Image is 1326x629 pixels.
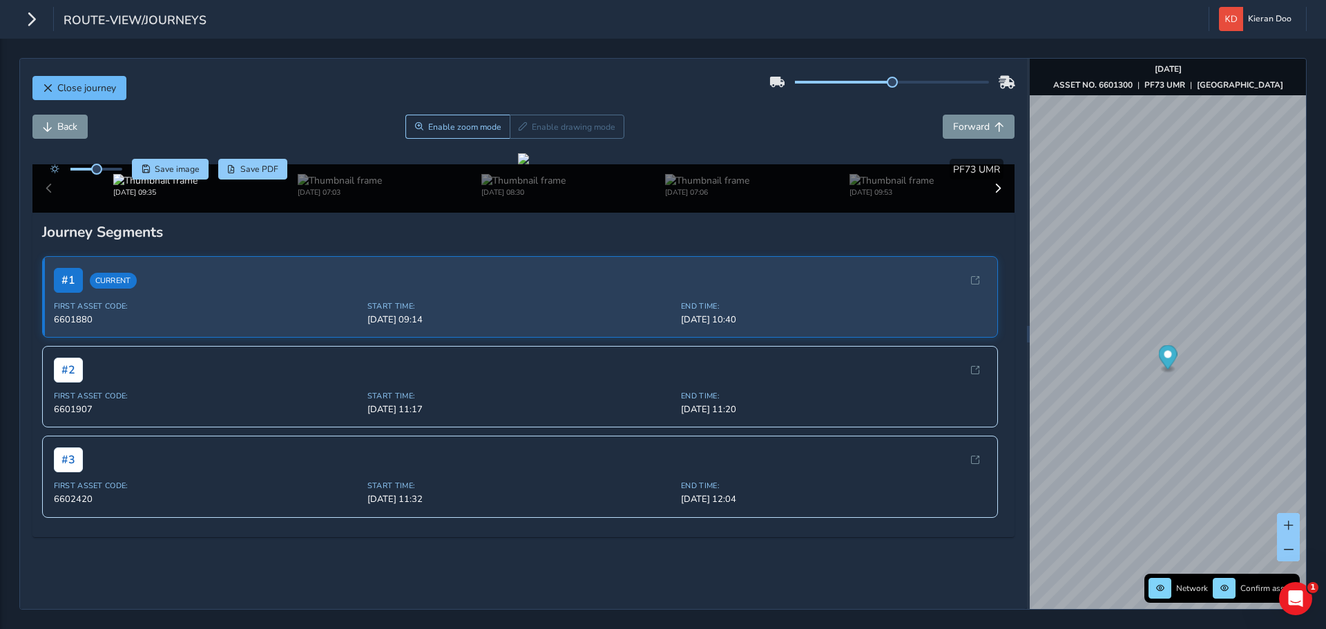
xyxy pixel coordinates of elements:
span: Start Time: [367,391,673,401]
button: Back [32,115,88,139]
span: [DATE] 11:20 [681,403,986,416]
span: [DATE] 09:14 [367,313,673,326]
span: Close journey [57,81,116,95]
span: Back [57,120,77,133]
button: Kieran Doo [1219,7,1296,31]
span: route-view/journeys [64,12,206,31]
span: Kieran Doo [1248,7,1291,31]
span: Start Time: [367,481,673,491]
span: Forward [953,120,990,133]
div: [DATE] 09:53 [849,187,934,197]
div: [DATE] 07:06 [665,187,749,197]
span: 1 [1307,582,1318,593]
img: Thumbnail frame [849,174,934,187]
span: [DATE] 11:17 [367,403,673,416]
span: Start Time: [367,301,673,311]
div: Map marker [1158,345,1177,374]
img: diamond-layout [1219,7,1243,31]
iframe: Intercom live chat [1279,582,1312,615]
button: Save [132,159,209,180]
div: [DATE] 09:35 [113,187,198,197]
span: Enable zoom mode [428,122,501,133]
div: [DATE] 08:30 [481,187,566,197]
span: End Time: [681,301,986,311]
span: Current [90,273,137,289]
span: [DATE] 11:32 [367,493,673,505]
button: Zoom [405,115,510,139]
span: End Time: [681,481,986,491]
img: Thumbnail frame [481,174,566,187]
div: [DATE] 07:03 [298,187,382,197]
button: Close journey [32,76,126,100]
div: Journey Segments [42,222,1006,242]
span: 6602420 [54,493,359,505]
span: # 1 [54,268,83,293]
span: Save PDF [240,164,278,175]
div: | | [1053,79,1283,90]
strong: [DATE] [1155,64,1182,75]
span: End Time: [681,391,986,401]
img: Thumbnail frame [113,174,198,187]
img: Thumbnail frame [298,174,382,187]
span: 6601907 [54,403,359,416]
strong: PF73 UMR [1144,79,1185,90]
strong: ASSET NO. 6601300 [1053,79,1133,90]
span: First Asset Code: [54,301,359,311]
span: Network [1176,583,1208,594]
span: [DATE] 10:40 [681,313,986,326]
span: Save image [155,164,200,175]
span: # 3 [54,447,83,472]
span: [DATE] 12:04 [681,493,986,505]
span: Confirm assets [1240,583,1296,594]
span: # 2 [54,358,83,383]
span: PF73 UMR [953,163,1000,176]
span: 6601880 [54,313,359,326]
strong: [GEOGRAPHIC_DATA] [1197,79,1283,90]
span: First Asset Code: [54,391,359,401]
span: First Asset Code: [54,481,359,491]
button: PDF [218,159,288,180]
button: Forward [943,115,1015,139]
img: Thumbnail frame [665,174,749,187]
